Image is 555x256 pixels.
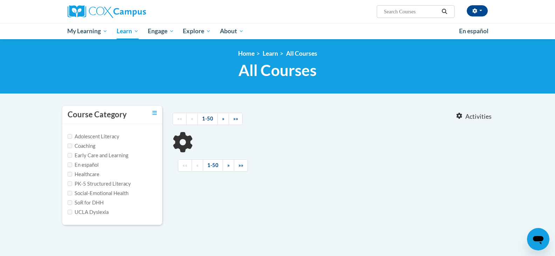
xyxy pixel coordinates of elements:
span: About [220,27,244,35]
a: Next [217,113,229,125]
label: En español [68,161,99,169]
a: About [215,23,248,39]
iframe: Button to launch messaging window [527,228,549,250]
label: Coaching [68,142,95,150]
label: Social-Emotional Health [68,189,129,197]
input: Checkbox for Options [68,191,72,195]
input: Checkbox for Options [68,134,72,139]
span: All Courses [238,61,317,79]
span: »» [233,116,238,122]
span: » [227,162,230,168]
a: 1-50 [203,159,223,172]
a: All Courses [286,50,317,57]
a: En español [455,24,493,39]
input: Checkbox for Options [68,200,72,205]
span: Learn [117,27,139,35]
span: « [196,162,199,168]
label: SoR for DHH [68,199,104,207]
span: En español [459,27,488,35]
span: My Learning [67,27,107,35]
a: Next [223,159,234,172]
a: Toggle collapse [152,109,157,117]
label: PK-5 Structured Literacy [68,180,131,188]
a: End [229,113,243,125]
a: My Learning [63,23,112,39]
a: Explore [178,23,215,39]
span: »» [238,162,243,168]
label: UCLA Dyslexia [68,208,109,216]
label: Early Care and Learning [68,152,128,159]
span: «« [182,162,187,168]
input: Checkbox for Options [68,153,72,158]
a: Previous [186,113,198,125]
input: Checkbox for Options [68,181,72,186]
span: « [191,116,193,122]
span: Activities [465,113,492,120]
h3: Course Category [68,109,127,120]
button: Account Settings [467,5,488,16]
a: Learn [263,50,278,57]
label: Adolescent Literacy [68,133,119,140]
span: Explore [183,27,211,35]
input: Checkbox for Options [68,144,72,148]
a: Previous [192,159,203,172]
div: Main menu [57,23,498,39]
a: Begining [173,113,187,125]
a: Cox Campus [68,5,201,18]
a: End [234,159,248,172]
button: Search [439,7,450,16]
img: Cox Campus [68,5,146,18]
input: Checkbox for Options [68,210,72,214]
a: Engage [143,23,179,39]
label: Healthcare [68,171,99,178]
span: Engage [148,27,174,35]
input: Checkbox for Options [68,162,72,167]
a: Home [238,50,255,57]
input: Search Courses [383,7,439,16]
a: Learn [112,23,143,39]
input: Checkbox for Options [68,172,72,177]
a: Begining [178,159,192,172]
span: «« [177,116,182,122]
span: » [222,116,224,122]
a: 1-50 [197,113,218,125]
